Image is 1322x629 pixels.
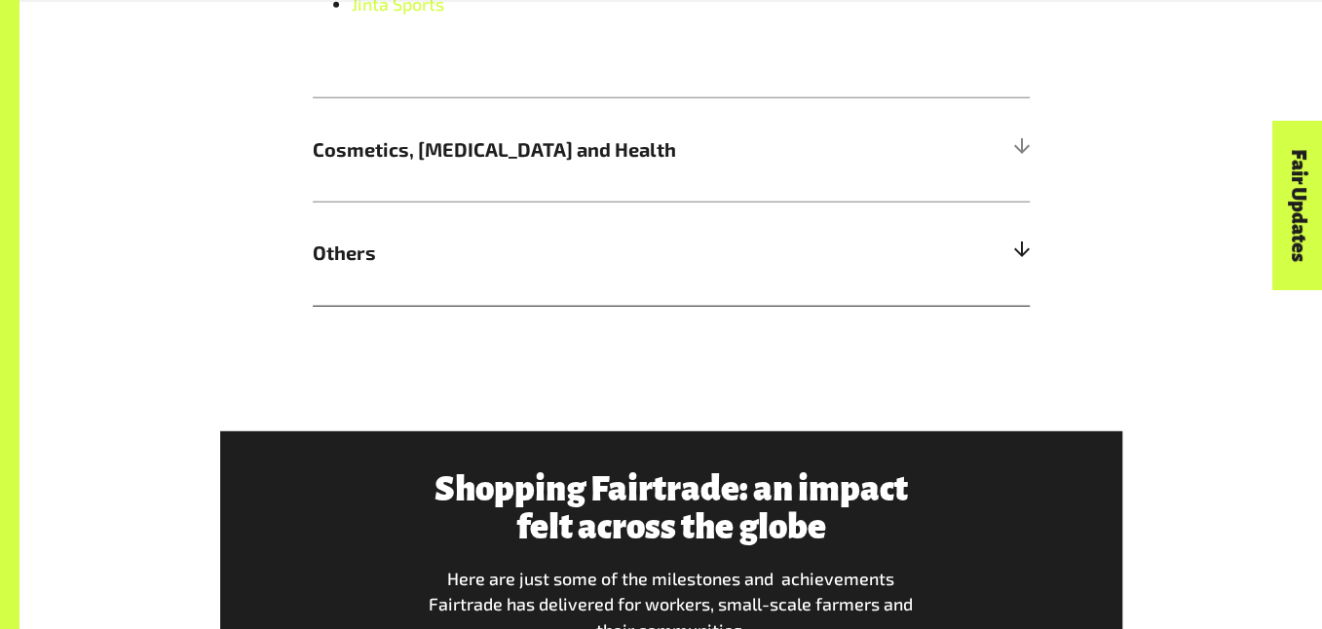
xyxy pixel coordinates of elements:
h3: Shopping Fairtrade: an impact felt across the globe [412,470,928,546]
span: Cosmetics, [MEDICAL_DATA] and Health [313,135,850,165]
span: Others [313,239,850,268]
